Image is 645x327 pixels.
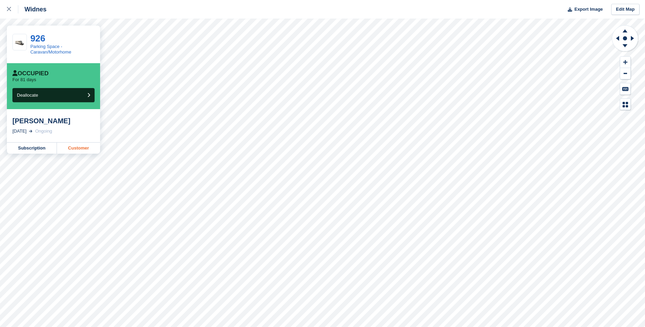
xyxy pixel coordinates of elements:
[12,117,95,125] div: [PERSON_NAME]
[574,6,603,13] span: Export Image
[12,77,36,83] p: For 81 days
[12,70,49,77] div: Occupied
[18,5,47,13] div: Widnes
[620,57,631,68] button: Zoom In
[7,143,57,154] a: Subscription
[30,44,71,55] a: Parking Space - Caravan/Motorhome
[57,143,100,154] a: Customer
[611,4,639,15] a: Edit Map
[564,4,603,15] button: Export Image
[35,128,52,135] div: Ongoing
[30,33,45,44] a: 926
[13,38,27,46] img: widpark.jpg
[12,88,95,102] button: Deallocate
[29,130,32,133] img: arrow-right-light-icn-cde0832a797a2874e46488d9cf13f60e5c3a73dbe684e267c42b8395dfbc2abf.svg
[620,68,631,79] button: Zoom Out
[620,99,631,110] button: Map Legend
[12,128,27,135] div: [DATE]
[17,93,38,98] span: Deallocate
[620,83,631,95] button: Keyboard Shortcuts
